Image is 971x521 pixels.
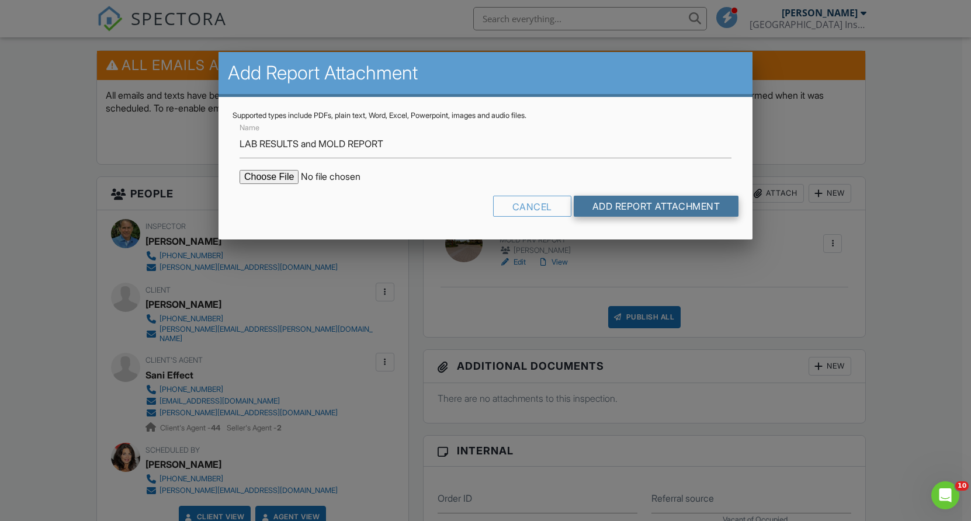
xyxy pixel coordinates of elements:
iframe: Intercom live chat [931,481,959,509]
div: Supported types include PDFs, plain text, Word, Excel, Powerpoint, images and audio files. [233,111,738,120]
span: 10 [955,481,969,491]
div: Cancel [493,196,571,217]
input: Add Report Attachment [574,196,739,217]
label: Name [240,123,259,133]
h2: Add Report Attachment [228,61,743,85]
